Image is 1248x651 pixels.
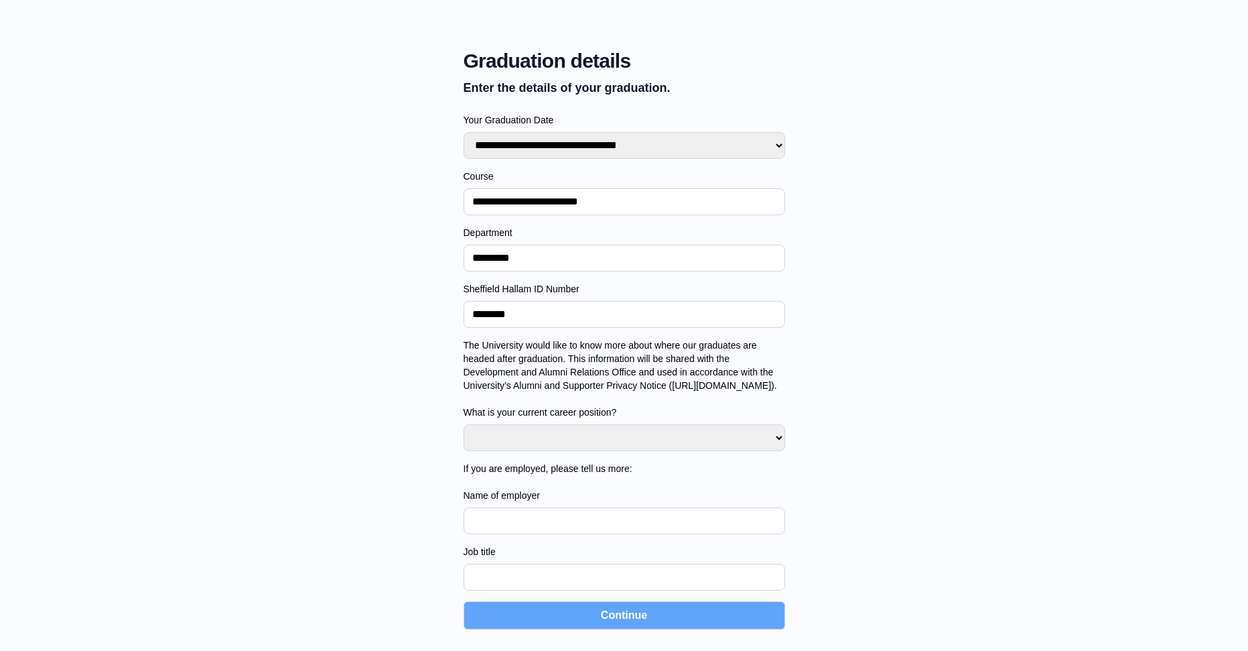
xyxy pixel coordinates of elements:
[464,601,785,630] button: Continue
[464,282,785,296] label: Sheffield Hallam ID Number
[464,462,785,502] label: If you are employed, please tell us more: Name of employer
[464,226,785,239] label: Department
[464,113,785,127] label: Your Graduation Date
[464,170,785,183] label: Course
[464,49,785,73] span: Graduation details
[464,339,785,419] label: The University would like to know more about where our graduates are headed after graduation. Thi...
[464,545,785,558] label: Job title
[464,78,785,97] p: Enter the details of your graduation.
